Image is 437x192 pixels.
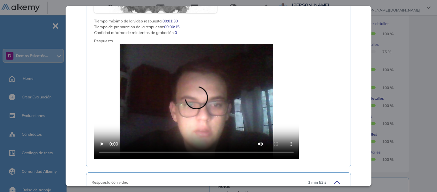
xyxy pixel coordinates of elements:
[94,18,163,24] span: Tiempo máximo de la video respuesta :
[94,24,164,30] span: Tiempo de preparación de la respuesta :
[163,18,178,24] span: 00:01:30
[164,24,179,30] span: 00:00:15
[175,30,177,36] span: 0
[308,179,326,185] span: 1 min 53 s
[94,38,318,44] span: Respuesta
[405,161,437,192] div: Widget de chat
[91,179,303,185] div: Respuesta con video
[94,30,175,36] span: Cantidad máxima de reintentos de grabación :
[405,161,437,192] iframe: Chat Widget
